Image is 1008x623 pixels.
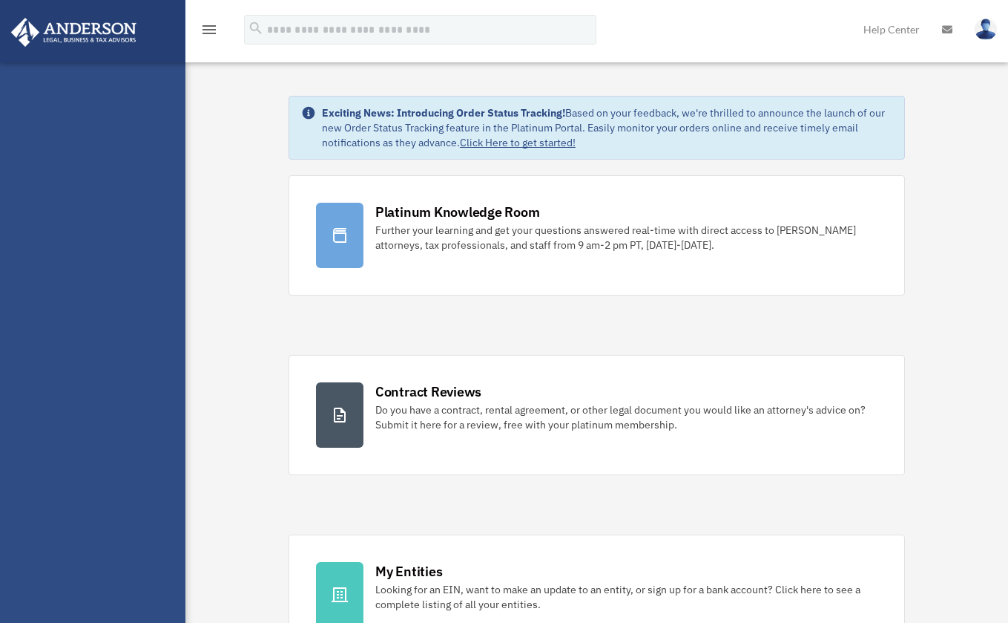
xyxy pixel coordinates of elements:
[375,582,877,612] div: Looking for an EIN, want to make an update to an entity, or sign up for a bank account? Click her...
[375,562,442,581] div: My Entities
[322,105,892,150] div: Based on your feedback, we're thrilled to announce the launch of our new Order Status Tracking fe...
[460,136,576,149] a: Click Here to get started!
[289,355,905,475] a: Contract Reviews Do you have a contract, rental agreement, or other legal document you would like...
[289,175,905,296] a: Platinum Knowledge Room Further your learning and get your questions answered real-time with dire...
[375,402,877,432] div: Do you have a contract, rental agreement, or other legal document you would like an attorney's ad...
[248,20,264,36] i: search
[7,18,141,47] img: Anderson Advisors Platinum Portal
[322,106,565,120] strong: Exciting News: Introducing Order Status Tracking!
[200,26,218,39] a: menu
[200,21,218,39] i: menu
[975,19,997,40] img: User Pic
[375,223,877,252] div: Further your learning and get your questions answered real-time with direct access to [PERSON_NAM...
[375,203,540,221] div: Platinum Knowledge Room
[375,382,481,401] div: Contract Reviews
